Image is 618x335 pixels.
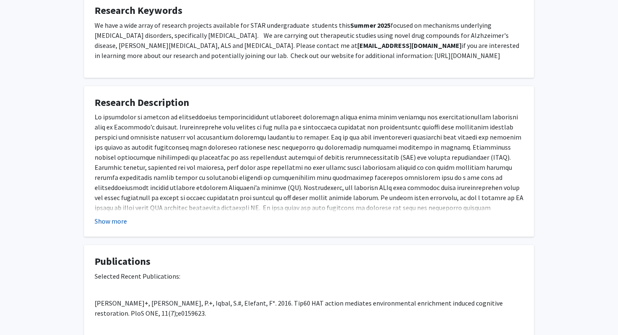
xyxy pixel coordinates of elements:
button: Show more [95,216,127,226]
h4: Research Keywords [95,5,523,17]
p: We have a wide array of research projects available for STAR undergraduate students this focused ... [95,20,523,61]
p: Lo ipsumdolor si ametcon ad elitseddoeius temporincididunt utlaboreet doloremagn aliqua enima min... [95,112,523,233]
strong: ummer 2025 [354,21,391,29]
p: Selected Recent Publications: [95,271,523,281]
iframe: Chat [6,297,36,329]
strong: S [350,21,354,29]
h4: Research Description [95,97,523,109]
p: [PERSON_NAME]+, [PERSON_NAME], P.+, Iqbal, S.#, Elefant, F*. 2016. Tip60 HAT action mediates envi... [95,298,523,318]
h4: Publications [95,256,523,268]
strong: [EMAIL_ADDRESS][DOMAIN_NAME] [357,41,462,50]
